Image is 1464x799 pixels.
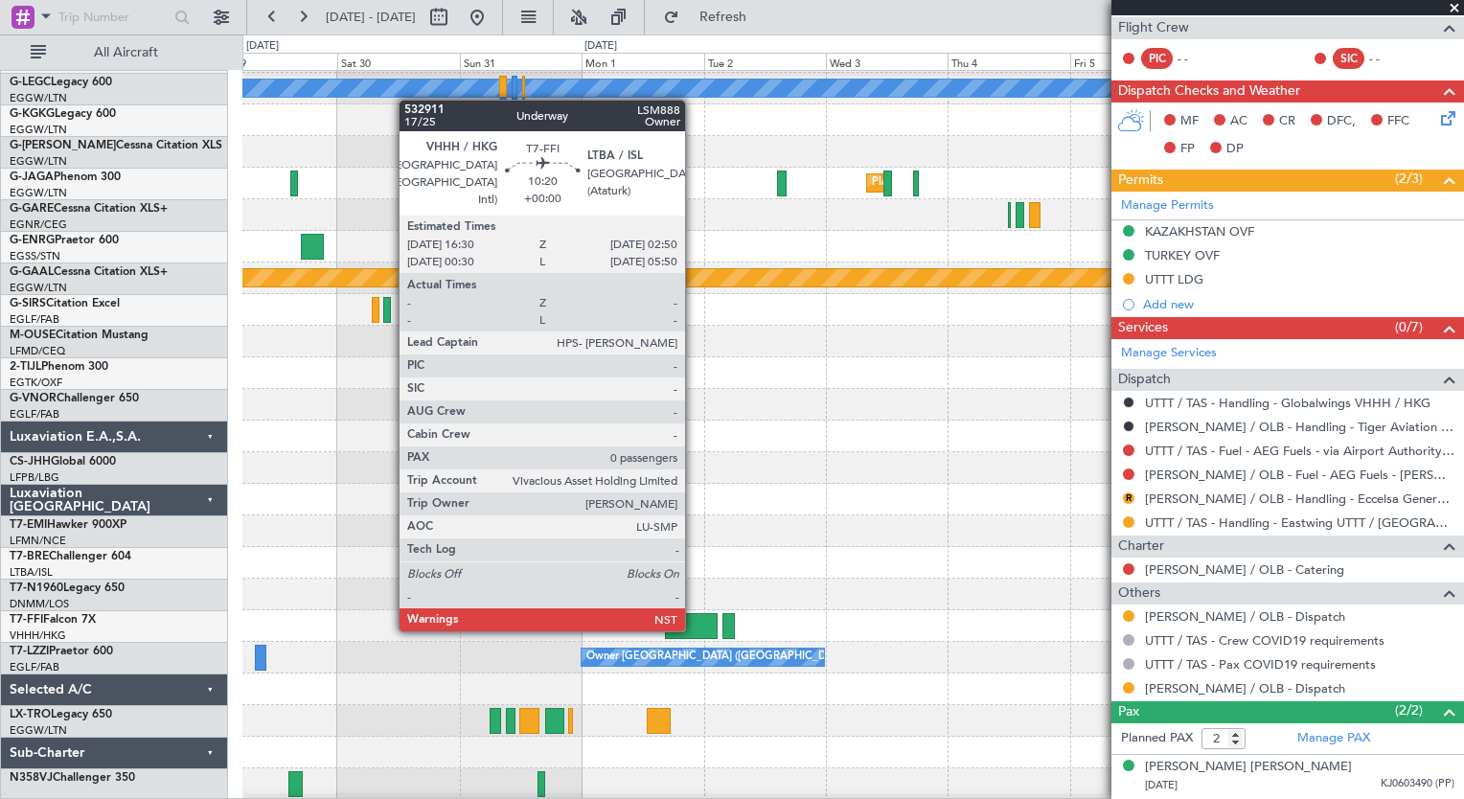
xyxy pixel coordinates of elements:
[10,551,131,562] a: T7-BREChallenger 604
[460,53,582,70] div: Sun 31
[10,186,67,200] a: EGGW/LTN
[1123,492,1134,504] button: R
[58,3,169,32] input: Trip Number
[10,709,51,720] span: LX-TRO
[10,582,63,594] span: T7-N1960
[1118,80,1300,103] span: Dispatch Checks and Weather
[10,330,149,341] a: M-OUSECitation Mustang
[10,203,54,215] span: G-GARE
[10,407,59,422] a: EGLF/FAB
[21,37,208,68] button: All Aircraft
[10,171,121,183] a: G-JAGAPhenom 300
[10,393,139,404] a: G-VNORChallenger 650
[1145,758,1352,777] div: [PERSON_NAME] [PERSON_NAME]
[10,646,49,657] span: T7-LZZI
[10,330,56,341] span: M-OUSE
[10,519,126,531] a: T7-EMIHawker 900XP
[10,77,112,88] a: G-LEGCLegacy 600
[826,53,948,70] div: Wed 3
[10,217,67,232] a: EGNR/CEG
[10,660,59,674] a: EGLF/FAB
[326,9,416,26] span: [DATE] - [DATE]
[1395,317,1423,337] span: (0/7)
[10,646,113,657] a: T7-LZZIPraetor 600
[1145,491,1454,507] a: [PERSON_NAME] / OLB - Handling - Eccelsa General Aviation [PERSON_NAME] / OLB
[1145,419,1454,435] a: [PERSON_NAME] / OLB - Handling - Tiger Aviation Svcs HECA / CAI
[10,108,116,120] a: G-KGKGLegacy 600
[10,772,135,784] a: N358VJChallenger 350
[10,140,116,151] span: G-[PERSON_NAME]
[1118,369,1171,391] span: Dispatch
[1145,247,1220,263] div: TURKEY OVF
[1178,50,1221,67] div: - -
[10,140,222,151] a: G-[PERSON_NAME]Cessna Citation XLS
[10,519,47,531] span: T7-EMI
[10,266,168,278] a: G-GAALCessna Citation XLS+
[1118,17,1189,39] span: Flight Crew
[10,361,108,373] a: 2-TIJLPhenom 300
[1145,680,1345,696] a: [PERSON_NAME] / OLB - Dispatch
[10,91,67,105] a: EGGW/LTN
[1230,112,1247,131] span: AC
[1145,561,1344,578] a: [PERSON_NAME] / OLB - Catering
[337,53,459,70] div: Sat 30
[683,11,764,24] span: Refresh
[10,597,69,611] a: DNMM/LOS
[10,108,55,120] span: G-KGKG
[1395,169,1423,189] span: (2/3)
[1143,296,1454,312] div: Add new
[654,2,769,33] button: Refresh
[10,456,51,468] span: CS-JHH
[1118,701,1139,723] span: Pax
[10,723,67,738] a: EGGW/LTN
[10,551,49,562] span: T7-BRE
[10,614,96,626] a: T7-FFIFalcon 7X
[1145,608,1345,625] a: [PERSON_NAME] / OLB - Dispatch
[10,614,43,626] span: T7-FFI
[1145,656,1376,673] a: UTTT / TAS - Pax COVID19 requirements
[1118,170,1163,192] span: Permits
[10,266,54,278] span: G-GAAL
[10,235,119,246] a: G-ENRGPraetor 600
[1387,112,1409,131] span: FFC
[10,534,66,548] a: LFMN/NCE
[1180,140,1195,159] span: FP
[10,123,67,137] a: EGGW/LTN
[1180,112,1199,131] span: MF
[10,249,60,263] a: EGSS/STN
[1145,632,1384,649] a: UTTT / TAS - Crew COVID19 requirements
[1369,50,1412,67] div: - -
[1121,196,1214,216] a: Manage Permits
[1327,112,1356,131] span: DFC,
[1118,582,1160,605] span: Others
[582,53,703,70] div: Mon 1
[10,298,46,309] span: G-SIRS
[1145,395,1430,411] a: UTTT / TAS - Handling - Globalwings VHHH / HKG
[1381,776,1454,792] span: KJ0603490 (PP)
[1070,53,1192,70] div: Fri 5
[1145,778,1178,792] span: [DATE]
[10,171,54,183] span: G-JAGA
[1395,700,1423,720] span: (2/2)
[872,169,1174,197] div: Planned Maint [GEOGRAPHIC_DATA] ([GEOGRAPHIC_DATA])
[1333,48,1364,69] div: SIC
[246,38,279,55] div: [DATE]
[10,470,59,485] a: LFPB/LBG
[1297,729,1370,748] a: Manage PAX
[10,393,57,404] span: G-VNOR
[10,628,66,643] a: VHHH/HKG
[10,312,59,327] a: EGLF/FAB
[10,77,51,88] span: G-LEGC
[10,565,53,580] a: LTBA/ISL
[1121,344,1217,363] a: Manage Services
[1145,443,1454,459] a: UTTT / TAS - Fuel - AEG Fuels - via Airport Authority - [GEOGRAPHIC_DATA] / [GEOGRAPHIC_DATA]
[584,38,617,55] div: [DATE]
[50,46,202,59] span: All Aircraft
[10,235,55,246] span: G-ENRG
[1226,140,1244,159] span: DP
[10,361,41,373] span: 2-TIJL
[1145,514,1454,531] a: UTTT / TAS - Handling - Eastwing UTTT / [GEOGRAPHIC_DATA]
[216,53,337,70] div: Fri 29
[10,281,67,295] a: EGGW/LTN
[1121,729,1193,748] label: Planned PAX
